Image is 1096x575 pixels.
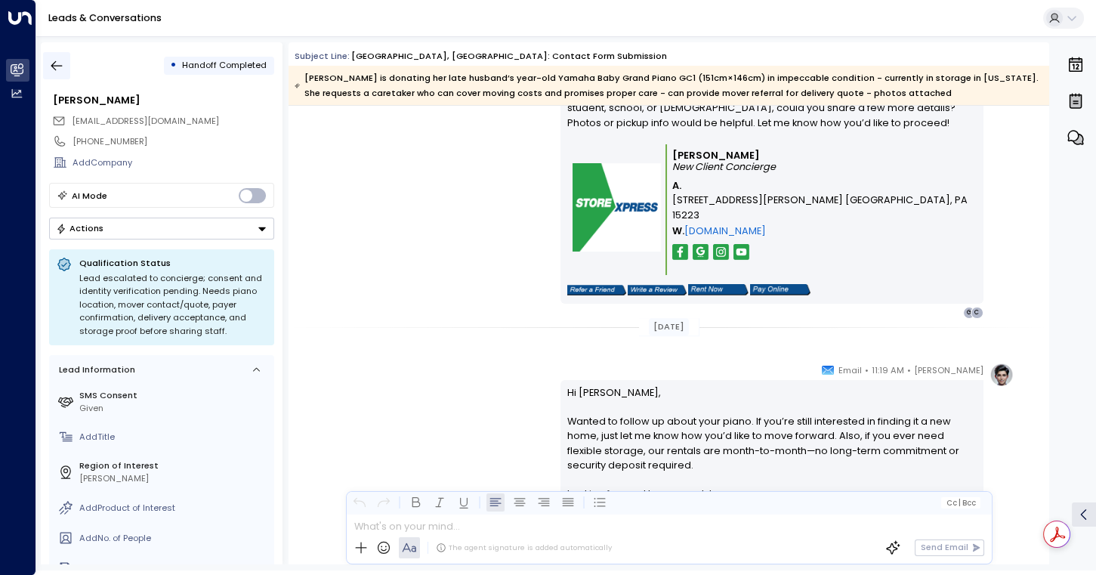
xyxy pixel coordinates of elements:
[914,363,983,378] span: [PERSON_NAME]
[672,160,776,173] i: New Client Concierge
[436,543,612,553] div: The agent signature is added automatically
[672,244,688,260] img: storexpres_fb.png
[684,224,766,238] a: [DOMAIN_NAME]
[56,223,103,233] div: Actions
[79,532,269,545] div: AddNo. of People
[53,93,273,107] div: [PERSON_NAME]
[72,115,219,128] span: gracefranken814@gmail.com
[350,493,368,512] button: Undo
[374,493,392,512] button: Redo
[79,272,267,339] div: Lead escalated to concierge; consent and identity verification pending. Needs piano location, mov...
[79,562,269,575] div: AddArea
[79,257,267,269] p: Qualification Status
[989,363,1014,387] img: profile-logo.png
[672,149,760,162] b: [PERSON_NAME]
[79,459,269,472] label: Region of Interest
[688,284,749,295] img: storexpress_rent.png
[750,284,810,295] img: storexpress_pay.png
[713,244,729,260] img: storexpress_insta.png
[941,497,980,509] button: Cc|Bcc
[79,502,269,515] div: AddProduct of Interest
[182,59,267,71] span: Handoff Completed
[79,389,269,402] label: SMS Consent
[79,402,269,415] div: Given
[733,244,749,260] img: storexpress_yt.png
[54,363,135,376] div: Lead Information
[672,178,681,193] span: A.
[946,499,975,507] span: Cc Bcc
[295,70,1042,100] div: [PERSON_NAME] is donating her late husband’s year-old Yamaha Baby Grand Piano GC1 (151cm×146cm) i...
[72,188,107,203] div: AI Mode
[567,385,976,516] p: Hi [PERSON_NAME], Wanted to follow up about your piano. If you’re still interested in finding it ...
[958,499,960,507] span: |
[170,54,177,76] div: •
[79,431,269,444] div: AddTitle
[865,363,869,378] span: •
[672,193,971,221] span: [STREET_ADDRESS][PERSON_NAME] [GEOGRAPHIC_DATA], PA 15223
[73,156,273,169] div: AddCompany
[351,50,667,63] div: [GEOGRAPHIC_DATA], [GEOGRAPHIC_DATA]: Contact Form Submission
[573,163,661,252] img: storexpress_logo.png
[79,472,269,485] div: [PERSON_NAME]
[628,285,687,295] img: storexpress_write.png
[49,218,274,240] div: Button group with a nested menu
[907,363,911,378] span: •
[49,218,274,240] button: Actions
[649,318,690,335] div: [DATE]
[48,11,162,24] a: Leads & Conversations
[73,135,273,148] div: [PHONE_NUMBER]
[693,244,709,260] img: storexpress_google.png
[72,115,219,127] span: [EMAIL_ADDRESS][DOMAIN_NAME]
[295,50,350,62] span: Subject Line:
[872,363,904,378] span: 11:19 AM
[672,224,684,238] span: W.
[567,285,626,295] img: storexpress_refer.png
[838,363,862,378] span: Email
